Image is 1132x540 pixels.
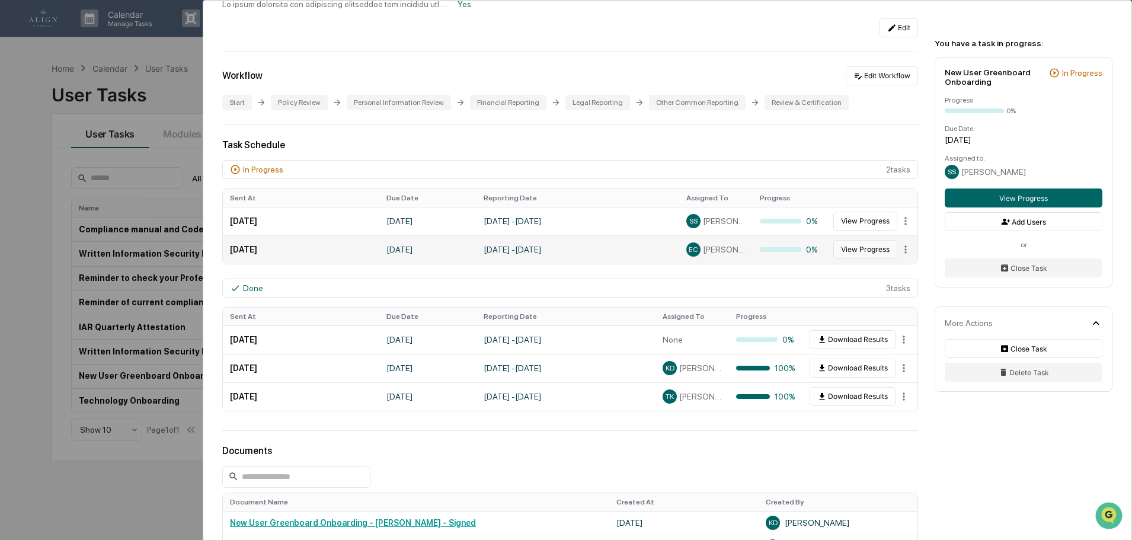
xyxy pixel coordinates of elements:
[243,283,263,293] div: Done
[759,493,917,511] th: Created By
[477,382,655,411] td: [DATE] - [DATE]
[243,165,283,174] div: In Progress
[53,103,163,112] div: We're available if you need us!
[935,39,1112,48] div: You have a task in progress:
[98,193,103,203] span: •
[945,188,1102,207] button: View Progress
[7,260,79,282] a: 🔎Data Lookup
[945,135,1102,145] div: [DATE]
[98,242,147,254] span: Attestations
[945,68,1044,87] div: New User Greenboard Onboarding
[945,318,993,328] div: More Actions
[24,194,33,203] img: 1746055101610-c473b297-6a78-478c-a979-82029cc54cd1
[477,235,679,264] td: [DATE] - [DATE]
[477,207,679,235] td: [DATE] - [DATE]
[679,363,722,373] span: [PERSON_NAME]
[948,168,956,176] span: SS
[24,242,76,254] span: Preclearance
[655,308,729,325] th: Assigned To
[12,150,31,169] img: Jack Rasmussen
[81,238,152,259] a: 🗄️Attestations
[12,132,79,141] div: Past conversations
[703,245,746,254] span: [PERSON_NAME]
[945,212,1102,231] button: Add Users
[945,96,1102,104] div: Progress
[24,265,75,277] span: Data Lookup
[105,193,129,203] span: [DATE]
[37,193,96,203] span: [PERSON_NAME]
[703,216,746,226] span: [PERSON_NAME]
[565,95,630,110] div: Legal Reporting
[1062,68,1102,78] div: In Progress
[810,330,896,349] button: Download Results
[649,95,746,110] div: Other Common Reporting
[477,308,655,325] th: Reporting Date
[223,325,379,354] td: [DATE]
[689,217,698,225] span: SS
[25,91,46,112] img: 8933085812038_c878075ebb4cc5468115_72.jpg
[470,95,546,110] div: Financial Reporting
[810,387,896,406] button: Download Results
[753,189,826,207] th: Progress
[729,308,802,325] th: Progress
[12,91,33,112] img: 1746055101610-c473b297-6a78-478c-a979-82029cc54cd1
[1094,501,1126,533] iframe: Open customer support
[833,240,897,259] button: View Progress
[379,189,477,207] th: Due Date
[945,339,1102,358] button: Close Task
[12,266,21,276] div: 🔎
[945,241,1102,249] div: or
[37,161,96,171] span: [PERSON_NAME]
[961,167,1026,177] span: [PERSON_NAME]
[736,363,795,373] div: 100%
[271,95,328,110] div: Policy Review
[769,519,778,527] span: KD
[379,207,477,235] td: [DATE]
[12,244,21,253] div: 🖐️
[833,212,897,231] button: View Progress
[609,493,759,511] th: Created At
[477,325,655,354] td: [DATE] - [DATE]
[760,245,819,254] div: 0%
[84,293,143,303] a: Powered byPylon
[945,363,1102,382] button: Delete Task
[766,516,910,530] div: [PERSON_NAME]
[12,182,31,201] img: Jack Rasmussen
[663,335,683,344] span: None
[810,359,896,378] button: Download Results
[222,160,918,179] div: 2 task s
[223,308,379,325] th: Sent At
[477,354,655,382] td: [DATE] - [DATE]
[223,382,379,411] td: [DATE]
[666,392,674,401] span: TK
[379,235,477,264] td: [DATE]
[679,392,722,401] span: [PERSON_NAME]
[202,94,216,108] button: Start new chat
[24,162,33,171] img: 1746055101610-c473b297-6a78-478c-a979-82029cc54cd1
[1006,107,1016,115] div: 0%
[184,129,216,143] button: See all
[609,511,759,535] td: [DATE]
[118,294,143,303] span: Pylon
[379,325,477,354] td: [DATE]
[86,244,95,253] div: 🗄️
[679,189,753,207] th: Assigned To
[53,91,194,103] div: Start new chat
[945,258,1102,277] button: Close Task
[477,189,679,207] th: Reporting Date
[765,95,849,110] div: Review & Certification
[222,445,918,456] div: Documents
[222,279,918,298] div: 3 task s
[223,354,379,382] td: [DATE]
[12,25,216,44] p: How can we help?
[222,139,918,151] div: Task Schedule
[223,189,379,207] th: Sent At
[945,124,1102,133] div: Due Date:
[105,161,129,171] span: [DATE]
[223,235,379,264] td: [DATE]
[379,382,477,411] td: [DATE]
[736,335,795,344] div: 0%
[230,518,476,528] a: New User Greenboard Onboarding - [PERSON_NAME] - Signed
[222,95,252,110] div: Start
